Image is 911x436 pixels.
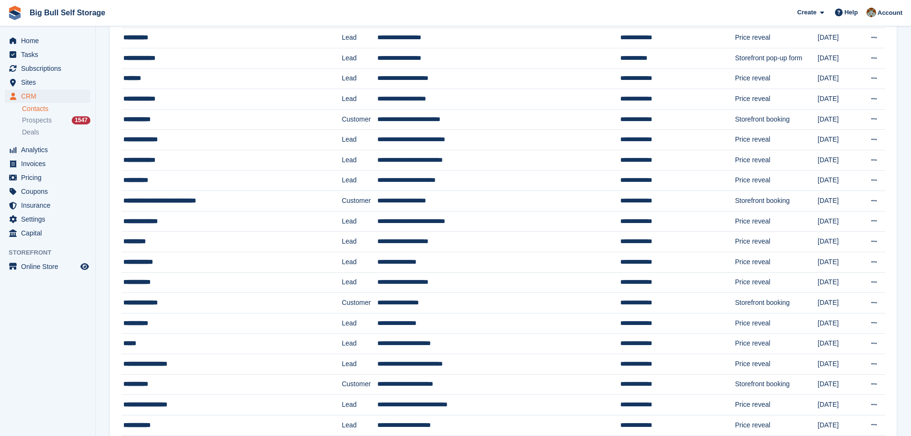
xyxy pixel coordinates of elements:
[21,226,78,240] span: Capital
[818,374,861,395] td: [DATE]
[5,48,90,61] a: menu
[735,272,818,293] td: Price reveal
[735,48,818,69] td: Storefront pop-up form
[818,170,861,191] td: [DATE]
[342,48,377,69] td: Lead
[5,34,90,47] a: menu
[818,252,861,273] td: [DATE]
[735,395,818,415] td: Price reveal
[818,334,861,354] td: [DATE]
[735,89,818,110] td: Price reveal
[21,143,78,157] span: Analytics
[342,68,377,89] td: Lead
[342,232,377,252] td: Lead
[21,171,78,184] span: Pricing
[735,415,818,436] td: Price reveal
[845,8,858,17] span: Help
[21,260,78,273] span: Online Store
[342,252,377,273] td: Lead
[818,89,861,110] td: [DATE]
[342,272,377,293] td: Lead
[735,293,818,313] td: Storefront booking
[867,8,876,17] img: Mike Llewellen Palmer
[22,104,90,113] a: Contacts
[342,211,377,232] td: Lead
[735,191,818,212] td: Storefront booking
[9,248,95,257] span: Storefront
[735,252,818,273] td: Price reveal
[22,115,90,125] a: Prospects 1547
[342,395,377,415] td: Lead
[5,76,90,89] a: menu
[818,150,861,171] td: [DATE]
[342,130,377,150] td: Lead
[735,334,818,354] td: Price reveal
[342,334,377,354] td: Lead
[735,211,818,232] td: Price reveal
[5,226,90,240] a: menu
[22,127,90,137] a: Deals
[5,143,90,157] a: menu
[21,199,78,212] span: Insurance
[22,128,39,137] span: Deals
[818,130,861,150] td: [DATE]
[342,354,377,375] td: Lead
[818,28,861,48] td: [DATE]
[342,150,377,171] td: Lead
[342,415,377,436] td: Lead
[342,28,377,48] td: Lead
[5,171,90,184] a: menu
[21,212,78,226] span: Settings
[818,395,861,415] td: [DATE]
[342,89,377,110] td: Lead
[342,313,377,334] td: Lead
[818,313,861,334] td: [DATE]
[735,109,818,130] td: Storefront booking
[342,293,377,313] td: Customer
[735,28,818,48] td: Price reveal
[21,62,78,75] span: Subscriptions
[8,6,22,20] img: stora-icon-8386f47178a22dfd0bd8f6a31ec36ba5ce8667c1dd55bd0f319d3a0aa187defe.svg
[342,170,377,191] td: Lead
[818,272,861,293] td: [DATE]
[22,116,52,125] span: Prospects
[818,48,861,69] td: [DATE]
[818,211,861,232] td: [DATE]
[818,109,861,130] td: [DATE]
[735,354,818,375] td: Price reveal
[342,191,377,212] td: Customer
[735,130,818,150] td: Price reveal
[797,8,816,17] span: Create
[79,261,90,272] a: Preview store
[26,5,109,21] a: Big Bull Self Storage
[735,313,818,334] td: Price reveal
[818,68,861,89] td: [DATE]
[21,48,78,61] span: Tasks
[735,150,818,171] td: Price reveal
[21,185,78,198] span: Coupons
[21,76,78,89] span: Sites
[5,212,90,226] a: menu
[21,89,78,103] span: CRM
[5,62,90,75] a: menu
[818,191,861,212] td: [DATE]
[5,89,90,103] a: menu
[818,232,861,252] td: [DATE]
[735,68,818,89] td: Price reveal
[342,109,377,130] td: Customer
[342,374,377,395] td: Customer
[735,232,818,252] td: Price reveal
[818,354,861,375] td: [DATE]
[5,199,90,212] a: menu
[5,157,90,170] a: menu
[818,415,861,436] td: [DATE]
[735,170,818,191] td: Price reveal
[21,34,78,47] span: Home
[818,293,861,313] td: [DATE]
[21,157,78,170] span: Invoices
[878,8,902,18] span: Account
[72,116,90,124] div: 1547
[735,374,818,395] td: Storefront booking
[5,185,90,198] a: menu
[5,260,90,273] a: menu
